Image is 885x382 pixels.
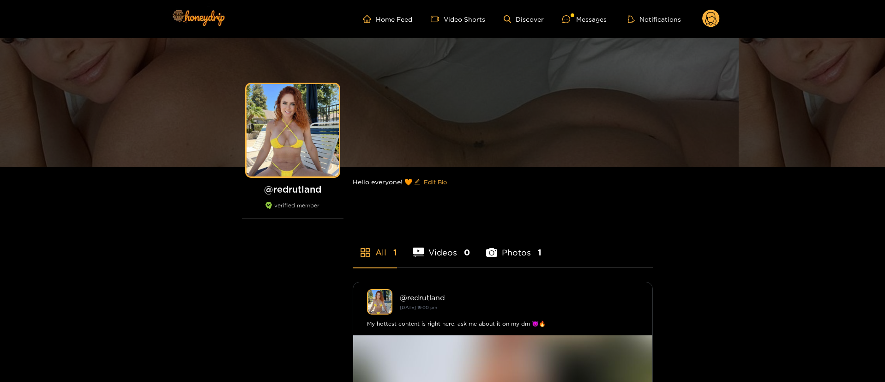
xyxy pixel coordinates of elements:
[431,15,444,23] span: video-camera
[414,179,420,186] span: edit
[242,183,343,195] h1: @ redrutland
[400,293,638,302] div: @ redrutland
[413,226,470,267] li: Videos
[393,247,397,258] span: 1
[353,167,653,197] div: Hello everyone! 🧡
[367,319,638,328] div: My hottest content is right here, ask me about it on my dm 😈🔥
[464,247,470,258] span: 0
[486,226,542,267] li: Photos
[625,14,684,24] button: Notifications
[367,289,392,315] img: redrutland
[412,175,449,189] button: editEdit Bio
[363,15,412,23] a: Home Feed
[562,14,607,24] div: Messages
[431,15,485,23] a: Video Shorts
[538,247,542,258] span: 1
[504,15,544,23] a: Discover
[424,177,447,187] span: Edit Bio
[353,226,397,267] li: All
[363,15,376,23] span: home
[242,202,343,219] div: verified member
[400,305,437,310] small: [DATE] 19:00 pm
[360,247,371,258] span: appstore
